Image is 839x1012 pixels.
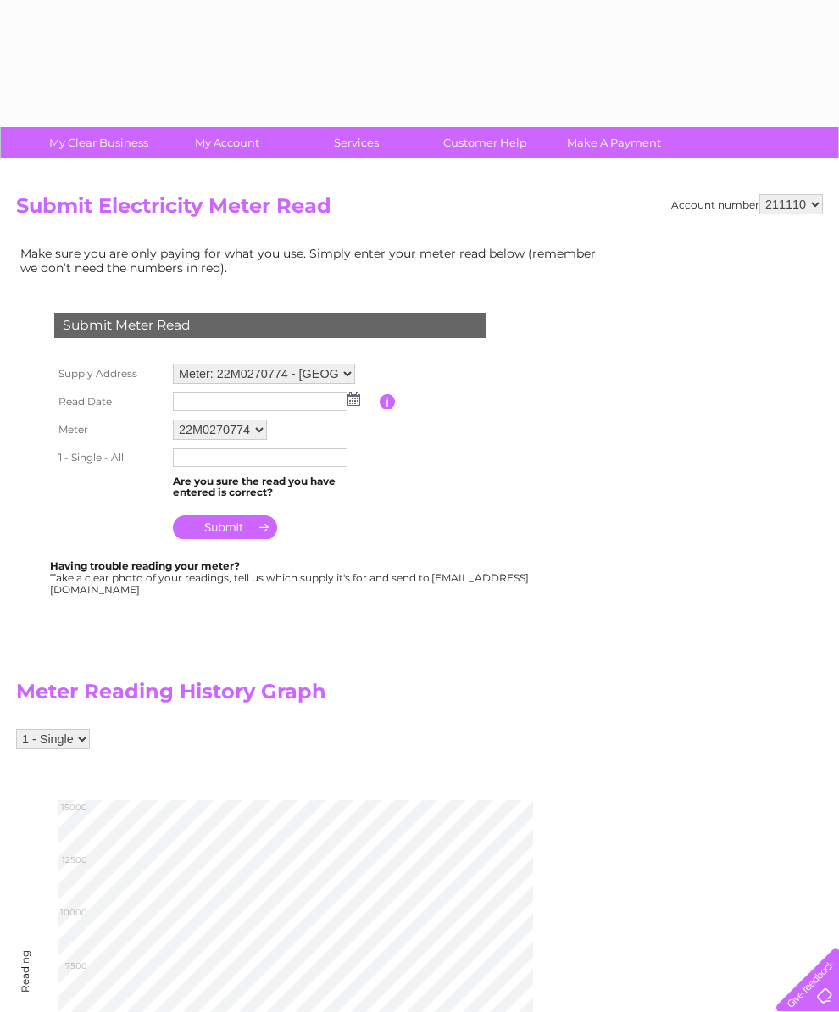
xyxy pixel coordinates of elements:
[415,127,555,158] a: Customer Help
[19,975,31,993] div: Reading
[158,127,297,158] a: My Account
[50,359,169,388] th: Supply Address
[671,194,823,214] div: Account number
[54,313,486,338] div: Submit Meter Read
[347,392,360,406] img: ...
[286,127,426,158] a: Services
[16,680,609,712] h2: Meter Reading History Graph
[16,194,823,226] h2: Submit Electricity Meter Read
[50,444,169,471] th: 1 - Single - All
[50,415,169,444] th: Meter
[544,127,684,158] a: Make A Payment
[29,127,169,158] a: My Clear Business
[50,388,169,415] th: Read Date
[50,560,531,595] div: Take a clear photo of your readings, tell us which supply it's for and send to [EMAIL_ADDRESS][DO...
[169,471,380,503] td: Are you sure the read you have entered is correct?
[380,394,396,409] input: Information
[50,559,240,572] b: Having trouble reading your meter?
[16,242,609,278] td: Make sure you are only paying for what you use. Simply enter your meter read below (remember we d...
[173,515,277,539] input: Submit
